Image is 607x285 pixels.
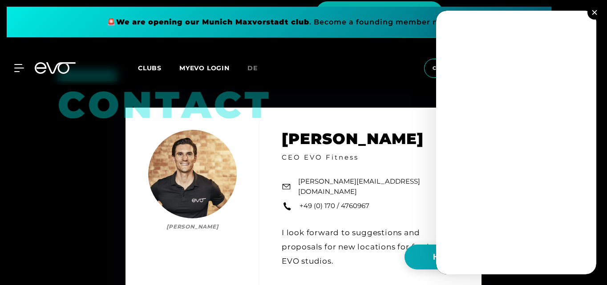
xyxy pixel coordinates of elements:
[138,64,162,72] span: Clubs
[421,59,509,78] a: choose membership
[592,10,597,15] img: close.svg
[179,64,230,72] a: MYEVO LOGIN
[299,201,369,211] a: +49 (0) 170 / 4760967
[551,7,600,38] button: CLOSE
[138,64,179,72] a: Clubs
[433,251,579,263] span: Hi Athlete! What would you like to do?
[247,63,268,73] a: de
[405,245,589,269] button: Hi Athlete! What would you like to do?
[247,64,258,72] span: de
[298,177,459,197] a: [PERSON_NAME][EMAIL_ADDRESS][DOMAIN_NAME]
[433,64,498,72] span: choose membership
